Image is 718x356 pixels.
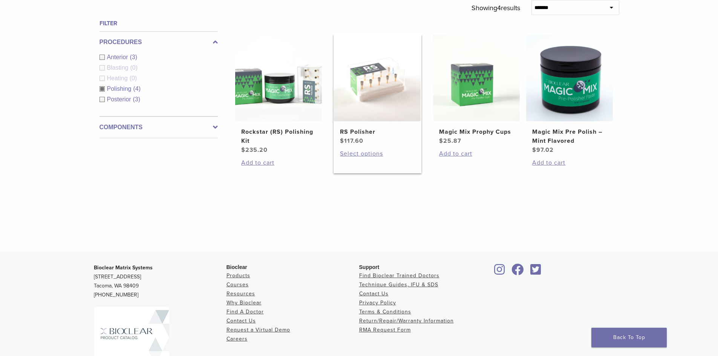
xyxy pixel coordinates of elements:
a: Add to cart: “Rockstar (RS) Polishing Kit” [241,158,316,167]
label: Components [100,123,218,132]
bdi: 97.02 [532,146,554,154]
span: (4) [133,86,141,92]
span: $ [532,146,536,154]
span: (0) [130,75,137,81]
span: $ [340,137,344,145]
bdi: 25.87 [439,137,461,145]
span: Heating [107,75,130,81]
strong: Bioclear Matrix Systems [94,264,153,271]
a: Request a Virtual Demo [227,327,290,333]
a: Products [227,272,250,279]
a: Bioclear [528,268,544,276]
img: Magic Mix Pre Polish - Mint Flavored [526,35,613,121]
h2: Rockstar (RS) Polishing Kit [241,127,316,145]
a: Contact Us [359,290,389,297]
span: Anterior [107,54,130,60]
img: Magic Mix Prophy Cups [433,35,520,121]
span: Polishing [107,86,133,92]
span: Blasting [107,64,130,71]
a: Magic Mix Prophy CupsMagic Mix Prophy Cups $25.87 [433,35,521,145]
a: Contact Us [227,318,256,324]
span: 4 [497,4,501,12]
a: Why Bioclear [227,299,262,306]
a: Add to cart: “Magic Mix Pre Polish - Mint Flavored” [532,158,607,167]
a: Privacy Policy [359,299,396,306]
a: Magic Mix Pre Polish - Mint FlavoredMagic Mix Pre Polish – Mint Flavored $97.02 [526,35,614,154]
a: Technique Guides, IFU & SDS [359,281,438,288]
a: Bioclear [492,268,508,276]
span: (3) [130,54,138,60]
p: [STREET_ADDRESS] Tacoma, WA 98409 [PHONE_NUMBER] [94,263,227,299]
span: (0) [130,64,138,71]
img: Rockstar (RS) Polishing Kit [235,35,322,121]
a: Find Bioclear Trained Doctors [359,272,439,279]
a: Bioclear [509,268,527,276]
span: Posterior [107,96,133,102]
a: Resources [227,290,255,297]
a: RS PolisherRS Polisher $117.60 [334,35,421,145]
a: Rockstar (RS) Polishing KitRockstar (RS) Polishing Kit $235.20 [235,35,323,154]
label: Procedures [100,38,218,47]
h2: RS Polisher [340,127,415,136]
bdi: 235.20 [241,146,268,154]
span: Support [359,264,380,270]
span: (3) [133,96,141,102]
a: Find A Doctor [227,309,264,315]
bdi: 117.60 [340,137,363,145]
h2: Magic Mix Prophy Cups [439,127,514,136]
h4: Filter [100,19,218,28]
a: Careers [227,336,248,342]
a: Courses [227,281,249,288]
span: $ [241,146,245,154]
a: Return/Repair/Warranty Information [359,318,454,324]
span: Bioclear [227,264,247,270]
a: Terms & Conditions [359,309,411,315]
a: Select options for “RS Polisher” [340,149,415,158]
span: $ [439,137,443,145]
a: Add to cart: “Magic Mix Prophy Cups” [439,149,514,158]
a: RMA Request Form [359,327,411,333]
img: RS Polisher [334,35,421,121]
a: Back To Top [591,328,667,347]
h2: Magic Mix Pre Polish – Mint Flavored [532,127,607,145]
